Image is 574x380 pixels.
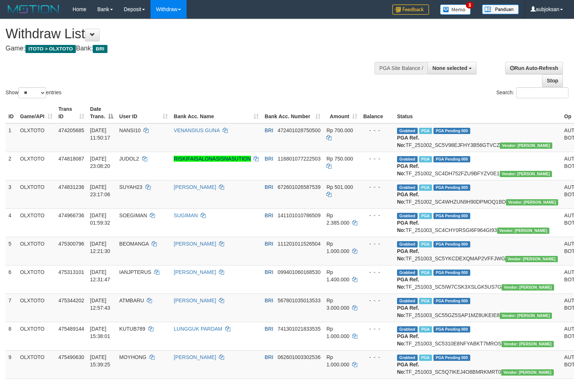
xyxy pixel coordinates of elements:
span: Rp 1.400.000 [326,269,349,282]
b: PGA Ref. No: [397,220,419,233]
span: [DATE] 15:39:25 [90,354,110,367]
span: BRI [265,354,273,360]
span: [DATE] 12:57:43 [90,298,110,311]
span: Rp 3.000.000 [326,298,349,311]
span: [DATE] 11:50:17 [90,127,110,141]
td: OLXTOTO [17,208,56,237]
span: 474966736 [59,212,84,218]
span: BEOMANGA [119,241,149,247]
span: Rp 1.000.000 [326,326,349,339]
label: Search: [496,87,568,98]
span: BRI [265,212,273,218]
th: Trans ID: activate to sort column ascending [56,102,87,123]
div: - - - [363,297,391,304]
b: PGA Ref. No: [397,305,419,318]
span: Vendor URL: https://secure5.1velocity.biz [500,142,552,149]
span: PGA Pending [433,156,470,162]
span: [DATE] 12:21:30 [90,241,110,254]
div: - - - [363,268,391,276]
span: Marked by aubandreas [419,326,432,332]
div: - - - [363,127,391,134]
td: OLXTOTO [17,180,56,208]
span: Vendor URL: https://secure4.1velocity.biz [506,199,559,205]
span: Copy 672601026587539 to clipboard [277,184,320,190]
span: Copy 111201011526504 to clipboard [277,241,320,247]
td: OLXTOTO [17,322,56,350]
span: Copy 062601003302536 to clipboard [277,354,320,360]
label: Show entries [6,87,61,98]
span: Grabbed [397,355,418,361]
span: 475313101 [59,269,84,275]
td: OLXTOTO [17,350,56,379]
span: BRI [265,241,273,247]
td: OLXTOTO [17,265,56,293]
span: PGA Pending [433,270,470,276]
a: [PERSON_NAME] [174,269,216,275]
span: 474818087 [59,156,84,162]
a: VENANSIUS GUNA [174,127,219,133]
span: PGA Pending [433,184,470,191]
span: Marked by aubandreas [419,355,432,361]
span: Marked by aubandreas [419,298,432,304]
span: Copy 141101010786509 to clipboard [277,212,320,218]
span: NANSI10 [119,127,141,133]
span: Rp 1.000.000 [326,241,349,254]
td: 1 [6,123,17,152]
img: Feedback.jpg [392,4,429,15]
th: Game/API: activate to sort column ascending [17,102,56,123]
span: 475300796 [59,241,84,247]
div: PGA Site Balance / [375,62,428,74]
a: Stop [542,74,563,87]
img: panduan.png [482,4,519,14]
b: PGA Ref. No: [397,333,419,346]
td: OLXTOTO [17,237,56,265]
span: Marked by aubandreas [419,270,432,276]
span: SOEGIMAN [119,212,147,218]
button: None selected [428,62,476,74]
span: Rp 750.000 [326,156,353,162]
b: PGA Ref. No: [397,248,419,261]
span: Vendor URL: https://secure5.1velocity.biz [501,369,554,376]
span: Rp 2.385.000 [326,212,349,226]
td: TF_251003_SC5IW7CSK3XSLGK5US7G [394,265,561,293]
td: 5 [6,237,17,265]
div: - - - [363,325,391,332]
input: Search: [516,87,568,98]
span: Rp 1.000.000 [326,354,349,367]
th: ID [6,102,17,123]
span: Marked by aubjoksan [419,184,432,191]
span: SUYAH23 [119,184,142,190]
a: [PERSON_NAME] [174,298,216,303]
span: Vendor URL: https://secure4.1velocity.biz [500,171,552,177]
span: BRI [265,298,273,303]
span: PGA Pending [433,213,470,219]
a: Run Auto-Refresh [505,62,563,74]
a: RISKIFAISALONASISNASUTION [174,156,251,162]
div: - - - [363,183,391,191]
span: None selected [432,65,467,71]
td: TF_251003_SC5YKCDEXQMAP2VFFJWG [394,237,561,265]
span: [DATE] 15:38:01 [90,326,110,339]
b: PGA Ref. No: [397,277,419,290]
span: Grabbed [397,270,418,276]
span: Grabbed [397,156,418,162]
td: 8 [6,322,17,350]
a: LUNGGUK PARDAM [174,326,222,332]
span: Copy 567801035013533 to clipboard [277,298,320,303]
td: TF_251003_SC4CHY0RSGI6F964GI93 [394,208,561,237]
span: PGA Pending [433,355,470,361]
td: TF_251002_SC5V98EJFHY3B56GTVCZ [394,123,561,152]
span: Marked by aubjoksan [419,213,432,219]
span: Marked by aubandreas [419,128,432,134]
span: PGA Pending [433,326,470,332]
th: Date Trans.: activate to sort column descending [87,102,116,123]
span: PGA Pending [433,128,470,134]
h4: Game: Bank: [6,45,375,52]
span: BRI [265,269,273,275]
span: Marked by aubjoksan [419,156,432,162]
span: PGA Pending [433,298,470,304]
span: Grabbed [397,326,418,332]
span: Rp 501.000 [326,184,353,190]
span: [DATE] 01:59:32 [90,212,110,226]
img: Button%20Memo.svg [440,4,471,15]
